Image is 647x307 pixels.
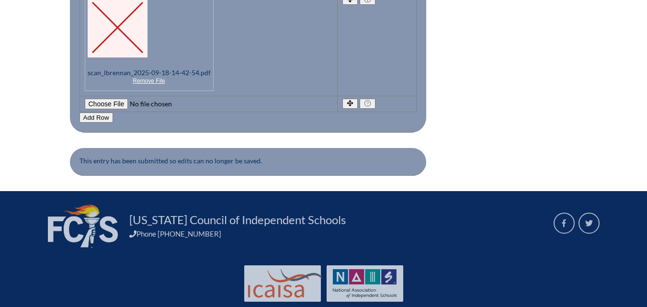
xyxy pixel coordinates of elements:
span: remove row [363,100,372,107]
p: This entry has been submitted so edits can no longer be saved. [79,156,417,166]
a: Remove File [88,78,211,84]
img: Int'l Council Advancing Independent School Accreditation logo [248,269,322,298]
div: Phone [PHONE_NUMBER] [129,229,542,238]
a: [US_STATE] Council of Independent Schools [125,212,350,227]
img: FCIS_logo_white [48,205,118,248]
img: NAIS Logo [333,269,397,298]
button: Add Row [79,113,113,123]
